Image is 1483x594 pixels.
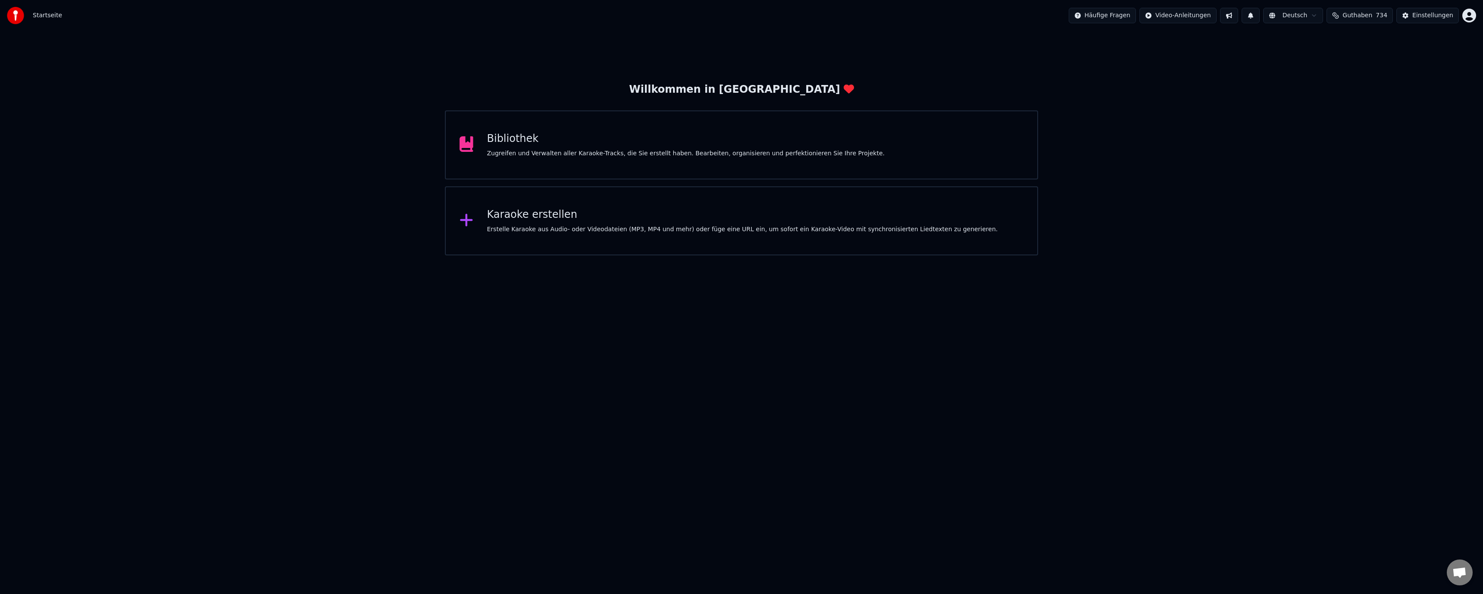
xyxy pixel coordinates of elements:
[33,11,62,20] nav: breadcrumb
[33,11,62,20] span: Startseite
[1327,8,1393,23] button: Guthaben734
[7,7,24,24] img: youka
[1069,8,1136,23] button: Häufige Fragen
[487,132,885,146] div: Bibliothek
[629,83,854,97] div: Willkommen in [GEOGRAPHIC_DATA]
[487,208,998,222] div: Karaoke erstellen
[487,149,885,158] div: Zugreifen und Verwalten aller Karaoke-Tracks, die Sie erstellt haben. Bearbeiten, organisieren un...
[1342,11,1372,20] span: Guthaben
[1396,8,1459,23] button: Einstellungen
[1412,11,1453,20] div: Einstellungen
[487,225,998,234] div: Erstelle Karaoke aus Audio- oder Videodateien (MP3, MP4 und mehr) oder füge eine URL ein, um sofo...
[1139,8,1217,23] button: Video-Anleitungen
[1447,559,1473,585] a: Chat öffnen
[1376,11,1387,20] span: 734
